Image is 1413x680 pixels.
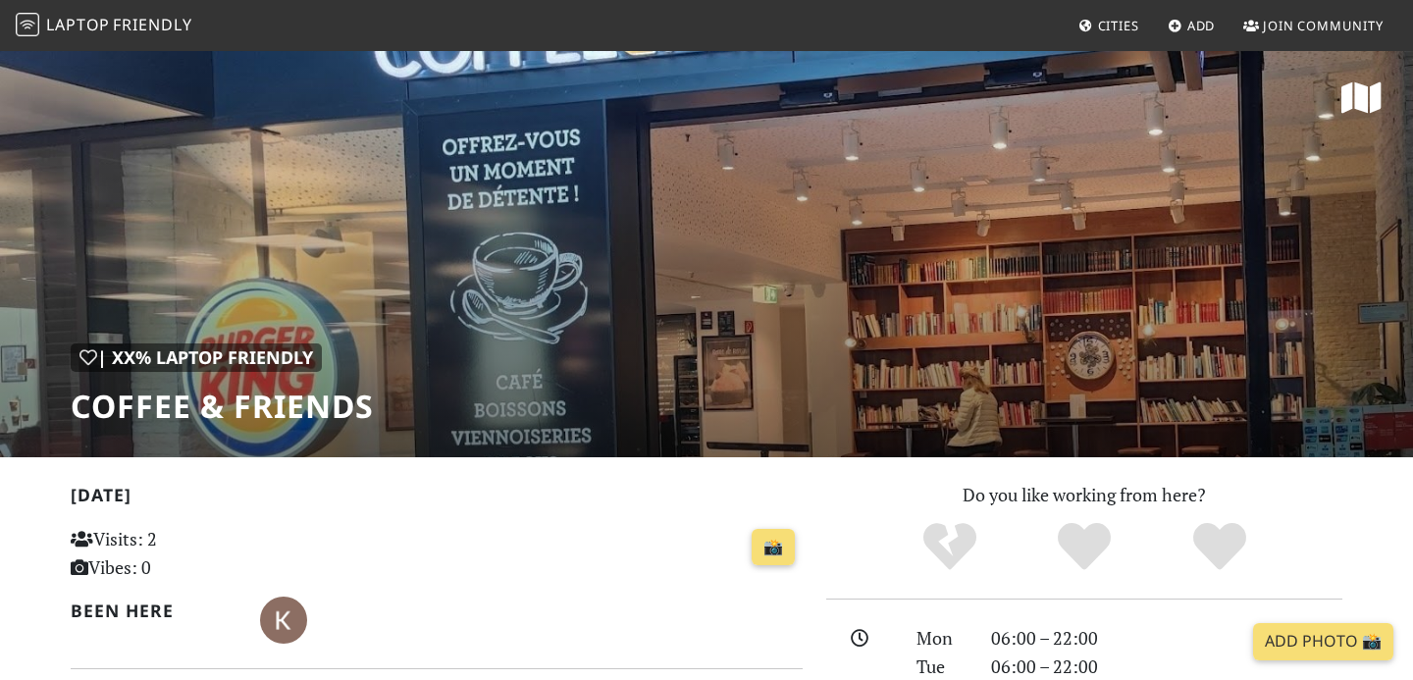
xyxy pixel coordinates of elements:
[16,13,39,36] img: LaptopFriendly
[1098,17,1139,34] span: Cities
[16,9,192,43] a: LaptopFriendly LaptopFriendly
[113,14,191,35] span: Friendly
[71,601,236,621] h2: Been here
[1071,8,1147,43] a: Cities
[1235,8,1391,43] a: Join Community
[882,520,1018,574] div: No
[1152,520,1287,574] div: Definitely!
[260,606,307,630] span: Kristin D
[71,525,299,582] p: Visits: 2 Vibes: 0
[905,624,979,653] div: Mon
[752,529,795,566] a: 📸
[1160,8,1224,43] a: Add
[71,388,374,425] h1: Coffee & Friends
[260,597,307,644] img: 5946-kristin.jpg
[1253,623,1393,660] a: Add Photo 📸
[1017,520,1152,574] div: Yes
[46,14,110,35] span: Laptop
[71,343,322,372] div: | XX% Laptop Friendly
[979,624,1354,653] div: 06:00 – 22:00
[71,485,803,513] h2: [DATE]
[1187,17,1216,34] span: Add
[826,481,1342,509] p: Do you like working from here?
[1263,17,1384,34] span: Join Community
